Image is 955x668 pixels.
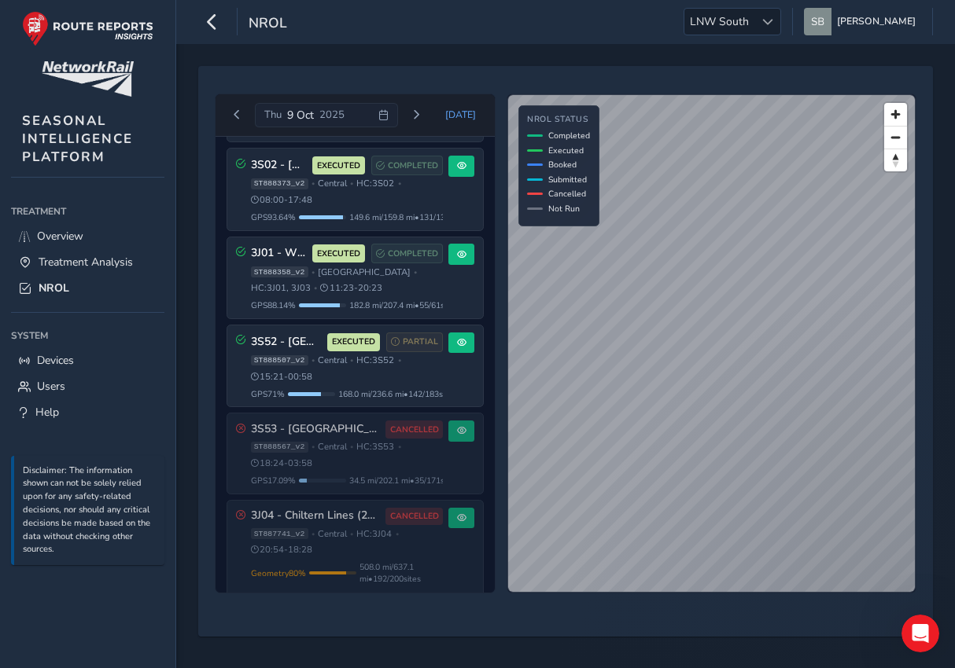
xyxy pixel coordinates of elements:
a: NROL [11,275,164,301]
span: HC: 3S52 [356,354,394,366]
span: Geometry 80 % [251,567,306,579]
a: Overview [11,223,164,249]
span: • [414,268,417,277]
h4: NROL Status [527,115,590,125]
span: EXECUTED [317,248,360,260]
span: Booked [548,159,577,171]
span: PARTIAL [403,336,438,348]
p: Disclaimer: The information shown can not be solely relied upon for any safety-related decisions,... [23,464,157,557]
span: Central [318,354,347,366]
h3: 3S53 - [GEOGRAPHIC_DATA] (2025) [251,423,381,436]
span: COMPLETED [388,160,438,172]
span: GPS 17.09 % [251,475,296,486]
span: Cancelled [548,188,586,200]
span: • [312,268,315,277]
span: • [312,179,315,188]
span: CANCELLED [390,510,439,523]
span: EXECUTED [332,336,375,348]
span: Users [37,379,65,394]
span: LNW South [684,9,754,35]
button: Zoom in [884,103,907,126]
span: GPS 3.75 % [251,591,291,603]
span: 20:54 - 18:28 [251,544,313,556]
span: EXECUTED [317,160,360,172]
span: Devices [37,353,74,368]
button: Next day [404,105,430,125]
span: • [398,442,401,451]
span: ST888567_v2 [251,442,308,453]
span: ST888507_v2 [251,355,308,366]
span: Submitted [548,174,587,185]
img: rr logo [22,11,153,46]
span: • [314,284,317,292]
span: • [398,179,401,188]
span: Treatment Analysis [39,255,133,270]
span: HC: 3J01, 3J03 [251,282,311,294]
span: Central [318,178,347,189]
span: 508.0 mi / 637.1 mi • 192 / 200 sites [360,561,444,585]
div: System [11,324,164,347]
span: 9 Oct [287,108,314,123]
span: GPS 71 % [251,388,285,400]
span: ST887741_v2 [251,528,308,539]
span: GPS 88.14 % [251,299,296,311]
span: • [312,356,315,365]
span: • [350,530,353,538]
span: 149.6 mi / 159.8 mi • 131 / 138 sites [349,211,467,223]
span: Completed [548,130,590,141]
span: Not Run [548,203,580,215]
span: • [396,530,399,538]
span: • [398,356,401,365]
button: Today [435,103,487,127]
span: GPS 93.64 % [251,211,296,223]
a: Help [11,399,164,425]
span: ST888373_v2 [251,178,308,189]
h3: 3S02 - [GEOGRAPHIC_DATA] (2025) [251,159,308,172]
span: • [312,442,315,451]
div: Treatment [11,200,164,223]
span: Central [318,528,347,540]
span: SEASONAL INTELLIGENCE PLATFORM [22,112,133,166]
h3: 3J04 - Chiltern Lines (2025) [251,509,381,523]
span: ST888358_v2 [251,266,308,277]
h3: 3S52 - [GEOGRAPHIC_DATA] (2025) [251,336,323,349]
span: Help [35,405,59,420]
a: Users [11,373,164,399]
span: 18:24 - 03:58 [251,457,313,469]
span: Executed [548,145,584,156]
span: 08:00 - 17:48 [251,194,313,206]
span: CANCELLED [390,424,439,436]
button: Zoom out [884,126,907,149]
span: • [350,356,353,365]
iframe: Intercom live chat [902,615,939,652]
canvas: Map [508,95,915,592]
span: NROL [249,13,287,35]
span: 2025 [319,108,345,122]
span: • [312,530,315,538]
span: [GEOGRAPHIC_DATA] [318,266,411,278]
button: Previous day [224,105,250,125]
span: 182.8 mi / 207.4 mi • 55 / 61 sites [349,299,458,311]
span: Overview [37,229,83,244]
span: 168.0 mi / 236.6 mi • 142 / 183 sites [338,388,456,400]
span: 15:21 - 00:58 [251,371,313,383]
span: • [350,179,353,188]
img: diamond-layout [804,8,831,35]
span: HC: 3S53 [356,441,394,453]
a: Devices [11,347,164,373]
span: 11:23 - 20:23 [320,282,382,294]
span: Thu [264,108,282,122]
span: • [350,442,353,451]
span: [PERSON_NAME] [837,8,916,35]
span: 19.1 mi / 508.0 mi • 36 / 192 sites [345,591,453,603]
span: NROL [39,281,69,295]
span: HC: 3S02 [356,178,394,189]
span: Central [318,441,347,453]
img: customer logo [42,61,134,97]
span: [DATE] [445,108,476,121]
button: [PERSON_NAME] [804,8,921,35]
span: HC: 3J04 [356,528,392,540]
button: Reset bearing to north [884,149,907,171]
a: Treatment Analysis [11,249,164,275]
span: COMPLETED [388,248,438,260]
